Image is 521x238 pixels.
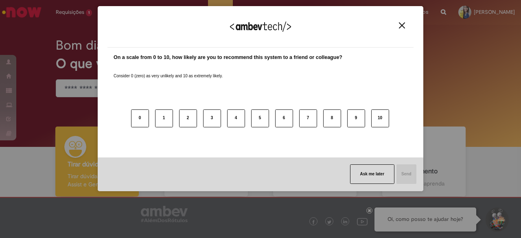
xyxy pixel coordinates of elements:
[251,109,269,127] button: 5
[131,109,149,127] button: 0
[396,22,407,29] button: Close
[203,109,221,127] button: 3
[155,109,173,127] button: 1
[114,54,342,61] label: On a scale from 0 to 10, how likely are you to recommend this system to a friend or colleague?
[347,109,365,127] button: 9
[399,22,405,28] img: Close
[230,22,291,32] img: Logo Ambevtech
[350,164,394,184] button: Ask me later
[371,109,389,127] button: 10
[179,109,197,127] button: 2
[114,63,223,79] label: Consider 0 (zero) as very unlikely and 10 as extremely likely.
[299,109,317,127] button: 7
[227,109,245,127] button: 4
[275,109,293,127] button: 6
[323,109,341,127] button: 8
